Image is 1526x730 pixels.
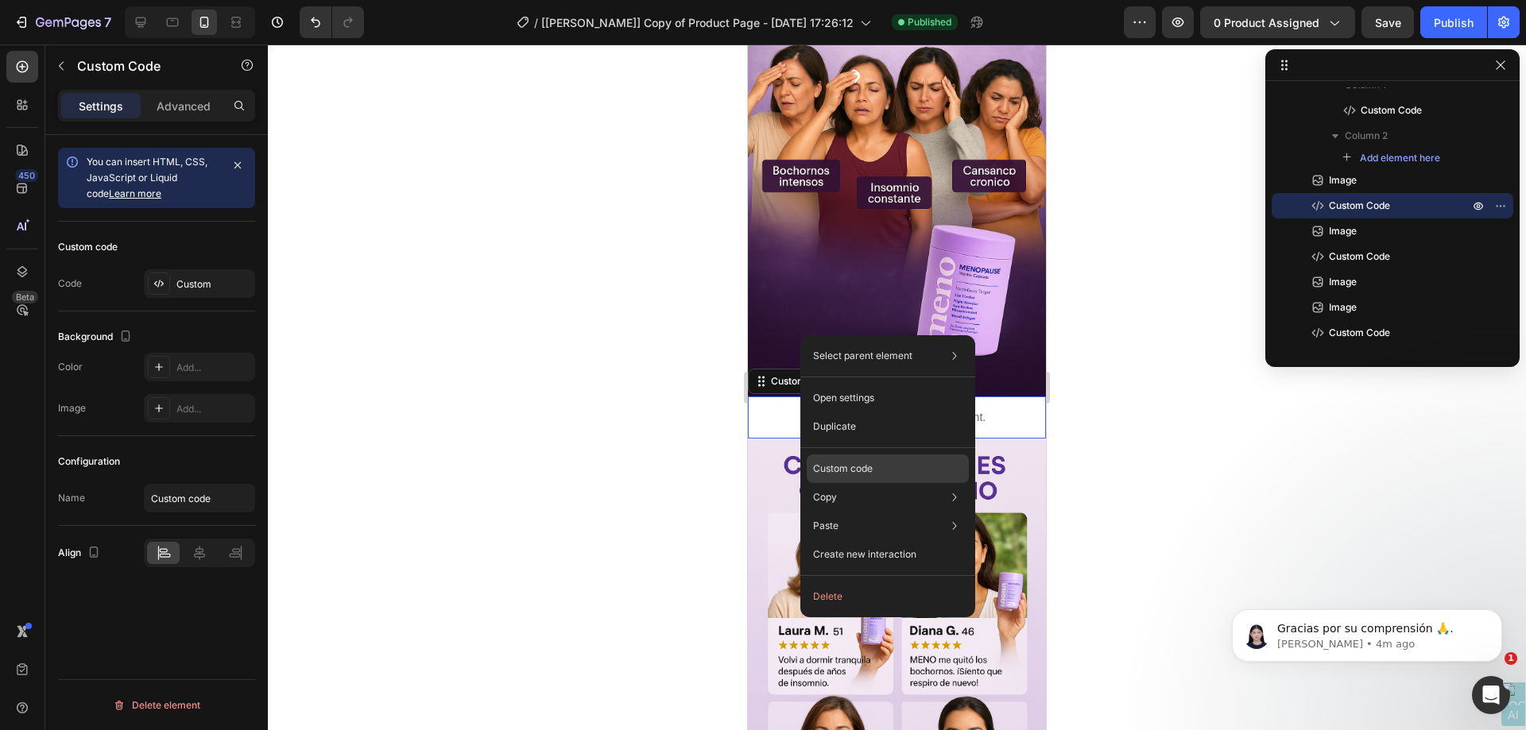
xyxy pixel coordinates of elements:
div: Publish [1434,14,1474,31]
p: Custom code [813,462,873,476]
button: Save [1361,6,1414,38]
span: Column 2 [1345,128,1388,144]
button: 7 [6,6,118,38]
button: Delete [807,582,969,611]
button: Add element here [1335,149,1447,168]
p: Settings [79,98,123,114]
p: Create new interaction [813,547,916,562]
span: Custom Code [1361,102,1422,118]
div: Add... [176,402,251,416]
div: Beta [12,291,38,303]
a: Learn more [109,187,161,199]
div: Align [58,543,103,564]
div: Name [58,491,85,505]
div: Undo/Redo [300,6,364,38]
span: Image [1329,172,1357,188]
div: Code [58,276,82,291]
div: Add... [176,361,251,375]
span: / [534,14,538,31]
p: Advanced [157,98,211,114]
button: Publish [1420,6,1487,38]
span: You can insert HTML, CSS, JavaScript or Liquid code [87,156,207,199]
button: Delete element [58,693,255,718]
span: 0 product assigned [1214,14,1319,31]
div: 450 [15,169,38,182]
span: Custom Code [1329,325,1390,341]
p: Copy [813,490,837,504]
div: Configuration [58,454,120,469]
span: [[PERSON_NAME]] Copy of Product Page - [DATE] 17:26:12 [541,14,854,31]
p: Select parent element [813,349,912,363]
span: Save [1375,16,1401,29]
span: Custom Code [1329,198,1390,214]
div: Background [58,326,135,348]
div: Image [58,401,86,415]
iframe: Intercom notifications message [1208,576,1526,687]
span: 1 [1505,652,1517,665]
span: Add element here [1360,151,1440,165]
span: Published [908,15,951,29]
div: Delete element [113,696,200,715]
p: 7 [104,13,111,32]
div: Custom [176,277,251,292]
span: Image [1329,274,1357,290]
div: Color [58,360,83,374]
div: Custom code [58,240,118,254]
iframe: Intercom live chat [1472,676,1510,714]
span: Image [1329,223,1357,239]
p: Duplicate [813,419,856,434]
span: Image [1329,299,1357,315]
span: Custom Code [1329,249,1390,265]
button: 0 product assigned [1200,6,1355,38]
iframe: To enrich screen reader interactions, please activate Accessibility in Grammarly extension settings [748,44,1046,730]
p: Open settings [813,391,874,405]
p: Paste [813,519,839,533]
p: Custom Code [77,56,212,75]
